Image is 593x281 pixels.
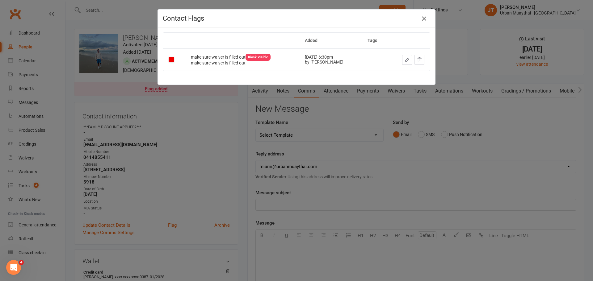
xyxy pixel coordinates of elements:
span: make sure waiver is filled out [191,55,271,60]
th: Added [299,33,362,48]
div: make sure waiver is filled out [191,61,294,65]
th: Tags [362,33,388,48]
button: Dismiss this flag [414,55,424,65]
div: Kiosk Visible [246,54,271,61]
span: 4 [19,260,24,265]
h4: Contact Flags [163,14,430,22]
td: [DATE] 6:30pm by [PERSON_NAME] [299,48,362,70]
button: Close [419,14,429,23]
iframe: Intercom live chat [6,260,21,275]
